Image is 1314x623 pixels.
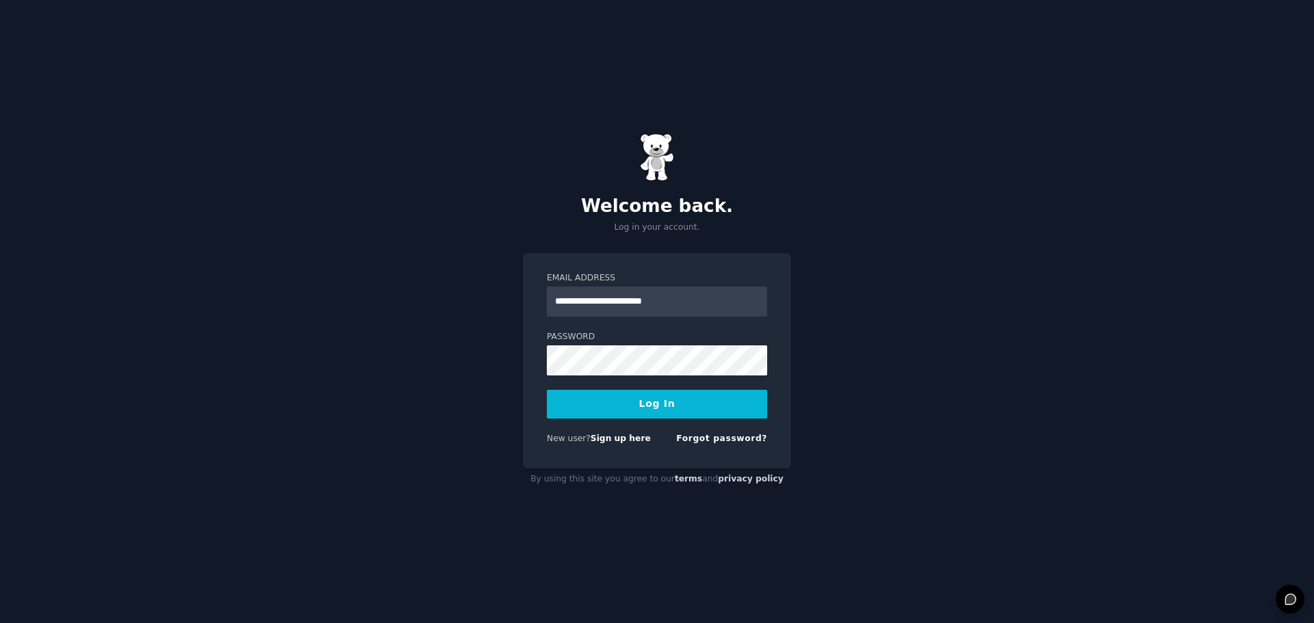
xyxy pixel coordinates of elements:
[744,293,760,310] keeper-lock: Open Keeper Popup
[547,272,767,284] label: Email Address
[675,474,702,483] a: terms
[547,390,767,419] button: Log In
[547,331,767,343] label: Password
[523,222,791,234] p: Log in your account.
[591,434,651,443] a: Sign up here
[640,133,674,181] img: Gummy Bear
[523,468,791,490] div: By using this site you agree to our and
[547,434,591,443] span: New user?
[718,474,784,483] a: privacy policy
[523,196,791,217] h2: Welcome back.
[676,434,767,443] a: Forgot password?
